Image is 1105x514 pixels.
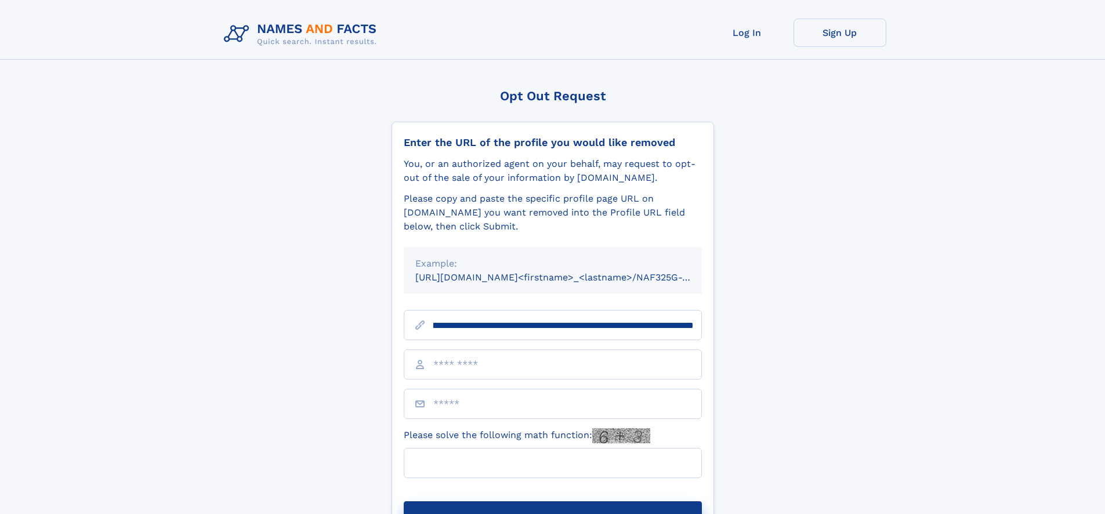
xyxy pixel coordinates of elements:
[404,157,702,185] div: You, or an authorized agent on your behalf, may request to opt-out of the sale of your informatio...
[404,428,650,443] label: Please solve the following math function:
[404,192,702,234] div: Please copy and paste the specific profile page URL on [DOMAIN_NAME] you want removed into the Pr...
[219,19,386,50] img: Logo Names and Facts
[415,257,690,271] div: Example:
[392,89,714,103] div: Opt Out Request
[404,136,702,149] div: Enter the URL of the profile you would like removed
[794,19,886,47] a: Sign Up
[415,272,724,283] small: [URL][DOMAIN_NAME]<firstname>_<lastname>/NAF325G-xxxxxxxx
[701,19,794,47] a: Log In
